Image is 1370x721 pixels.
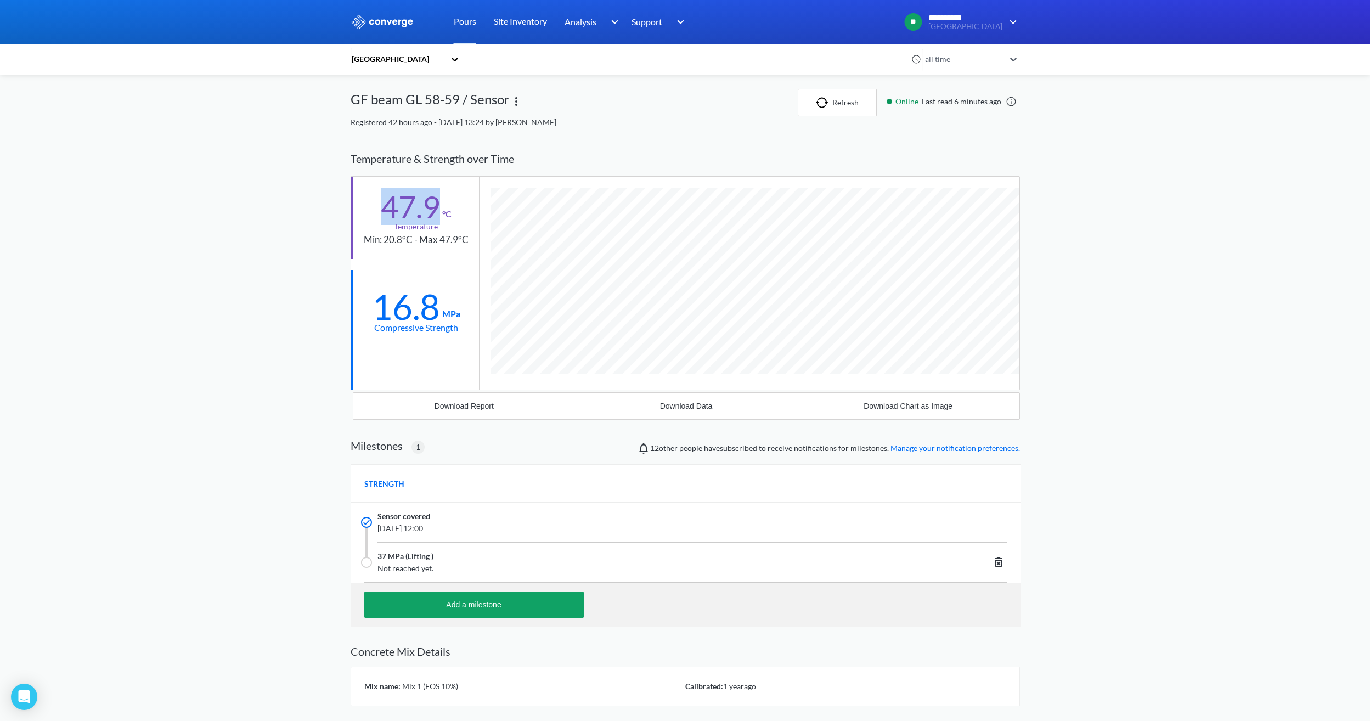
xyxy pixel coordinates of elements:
[797,393,1019,419] button: Download Chart as Image
[435,402,494,410] div: Download Report
[575,393,797,419] button: Download Data
[377,522,875,534] span: [DATE] 12:00
[416,441,420,453] span: 1
[377,550,433,562] span: 37 MPa (Lifting )
[816,97,832,108] img: icon-refresh.svg
[565,15,596,29] span: Analysis
[510,95,523,108] img: more.svg
[650,442,1020,454] span: people have subscribed to receive notifications for milestones.
[1002,15,1020,29] img: downArrow.svg
[798,89,877,116] button: Refresh
[351,439,403,452] h2: Milestones
[351,15,414,29] img: logo_ewhite.svg
[381,193,440,221] div: 47.9
[353,393,576,419] button: Download Report
[660,402,713,410] div: Download Data
[928,22,1002,31] span: [GEOGRAPHIC_DATA]
[351,645,1020,658] h2: Concrete Mix Details
[11,684,37,710] div: Open Intercom Messenger
[377,562,875,574] span: Not reached yet.
[650,443,678,453] span: Jonathan Paul, Bailey Bright, Mircea Zagrean, Alaa Bouayed, Conor Owens, Liliana Cortina, Cyrene ...
[632,15,662,29] span: Support
[637,442,650,455] img: notifications-icon.svg
[351,117,556,127] span: Registered 42 hours ago - [DATE] 13:24 by [PERSON_NAME]
[364,233,469,247] div: Min: 20.8°C - Max 47.9°C
[394,221,438,233] div: Temperature
[890,443,1020,453] a: Manage your notification preferences.
[922,53,1005,65] div: all time
[723,681,756,691] span: 1 year ago
[374,320,458,334] div: Compressive Strength
[364,478,404,490] span: STRENGTH
[401,681,458,691] span: Mix 1 (FOS 10%)
[670,15,687,29] img: downArrow.svg
[351,53,445,65] div: [GEOGRAPHIC_DATA]
[895,95,922,108] span: Online
[864,402,952,410] div: Download Chart as Image
[351,142,1020,176] div: Temperature & Strength over Time
[372,293,440,320] div: 16.8
[377,510,430,522] span: Sensor covered
[604,15,621,29] img: downArrow.svg
[911,54,921,64] img: icon-clock.svg
[364,592,584,618] button: Add a milestone
[685,681,723,691] span: Calibrated:
[364,681,401,691] span: Mix name:
[351,89,510,116] div: GF beam GL 58-59 / Sensor
[881,95,1020,108] div: Last read 6 minutes ago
